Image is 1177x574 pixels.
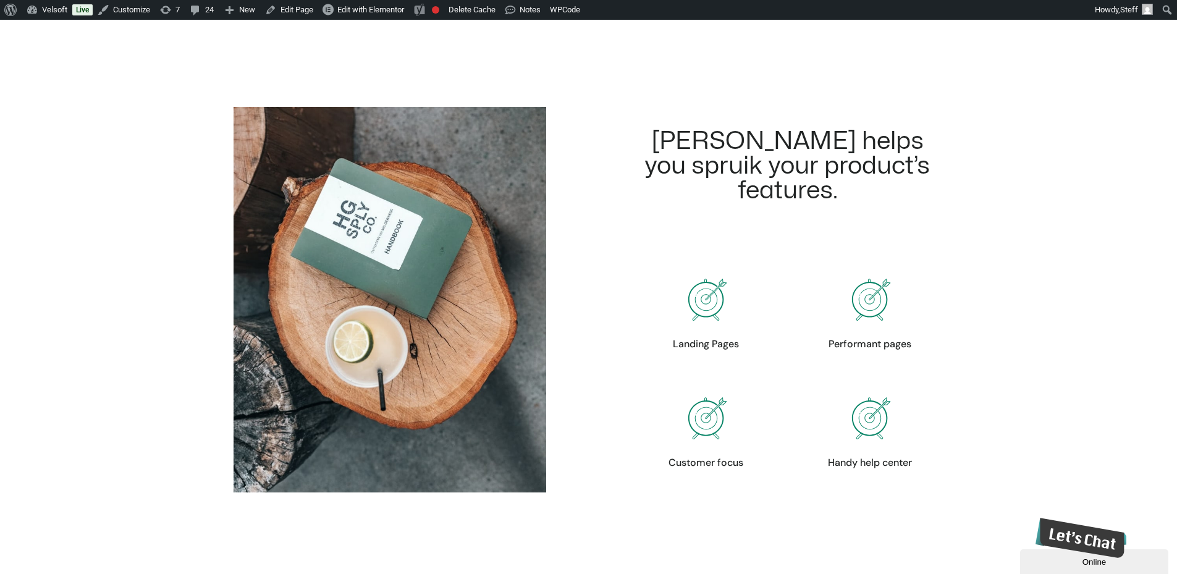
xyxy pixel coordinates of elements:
span: Edit with Elementor [337,5,404,14]
iframe: chat widget [1020,547,1171,574]
span: Steff [1120,5,1138,14]
div: Focus keyphrase not set [432,6,439,14]
img: Chat attention grabber [5,5,101,45]
span: Handy help center [827,456,911,469]
span: Customer focus [669,456,743,469]
span: Performant pages [828,337,911,350]
h2: [PERSON_NAME] helps you spruik your product’s features. [631,129,944,203]
a: Live [72,4,93,15]
iframe: chat widget [1031,513,1126,563]
span: Landing Pages [673,337,739,350]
